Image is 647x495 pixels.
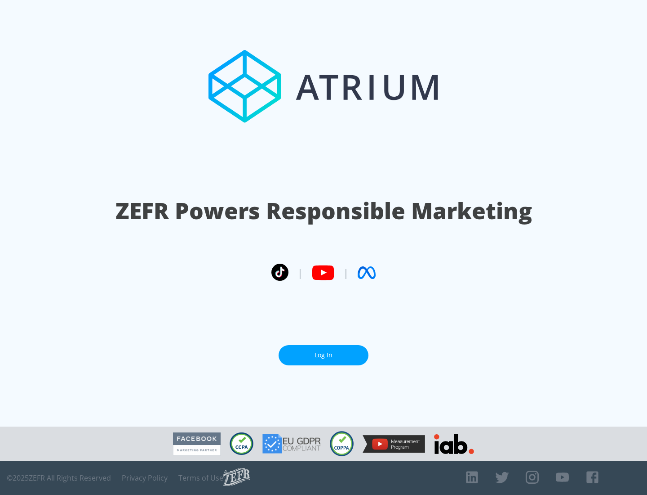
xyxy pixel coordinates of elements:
h1: ZEFR Powers Responsible Marketing [115,195,532,226]
a: Privacy Policy [122,473,168,482]
span: | [343,266,349,279]
img: COPPA Compliant [330,431,354,456]
span: | [297,266,303,279]
a: Log In [279,345,368,365]
img: Facebook Marketing Partner [173,432,221,455]
img: CCPA Compliant [230,432,253,455]
a: Terms of Use [178,473,223,482]
img: YouTube Measurement Program [363,435,425,453]
img: GDPR Compliant [262,434,321,454]
img: IAB [434,434,474,454]
span: © 2025 ZEFR All Rights Reserved [7,473,111,482]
